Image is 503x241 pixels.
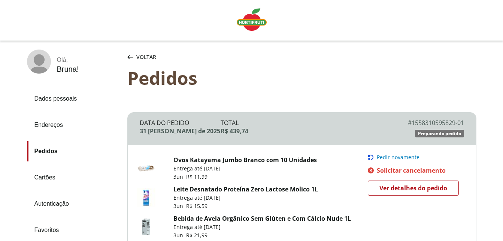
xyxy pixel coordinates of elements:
span: 3 un [173,232,186,239]
a: Solicitar cancelamento [368,166,464,175]
p: Entrega até [DATE] [173,223,351,231]
span: Preparando pedido [418,131,461,137]
span: Ver detalhes do pedido [379,182,447,194]
img: Leite Desnatado Proteína Zero Lactose Molico 1L [137,188,155,207]
button: Pedir novamente [368,154,464,160]
a: Pedidos [27,141,121,161]
a: Logo [234,5,270,35]
p: Entrega até [DATE] [173,194,318,202]
span: 3 un [173,202,186,209]
a: Dados pessoais [27,89,121,109]
span: Solicitar cancelamento [377,166,446,175]
a: Endereços [27,115,121,135]
div: Pedidos [127,68,476,88]
img: Logo [237,8,267,31]
span: Pedir novamente [377,154,419,160]
div: R$ 439,74 [221,127,383,135]
a: Autenticação [27,194,121,214]
div: Bruna ! [57,65,79,74]
a: Ovos Katayama Jumbo Branco com 10 Unidades [173,156,317,164]
a: Ver detalhes do pedido [368,181,459,196]
div: # 1558310595829-01 [383,119,464,127]
button: Voltar [126,50,158,65]
img: Bebida de Aveia Orgânico Sem Glúten e Com Cálcio Nude 1L [137,217,155,236]
span: R$ 21,99 [186,232,207,239]
a: Leite Desnatado Proteína Zero Lactose Molico 1L [173,185,318,193]
div: 31 [PERSON_NAME] de 2025 [140,127,221,135]
div: Olá , [57,57,79,63]
span: R$ 11,99 [186,173,207,180]
p: Entrega até [DATE] [173,165,317,172]
div: Total [221,119,383,127]
a: Cartões [27,167,121,188]
span: Voltar [136,53,156,61]
a: Bebida de Aveia Orgânico Sem Glúten e Com Cálcio Nude 1L [173,214,351,223]
a: Favoritos [27,220,121,240]
img: Ovos Katayama Jumbo Branco Com 10 Unidades [137,159,155,178]
div: Data do Pedido [140,119,221,127]
span: 3 un [173,173,186,180]
span: R$ 15,59 [186,202,207,209]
